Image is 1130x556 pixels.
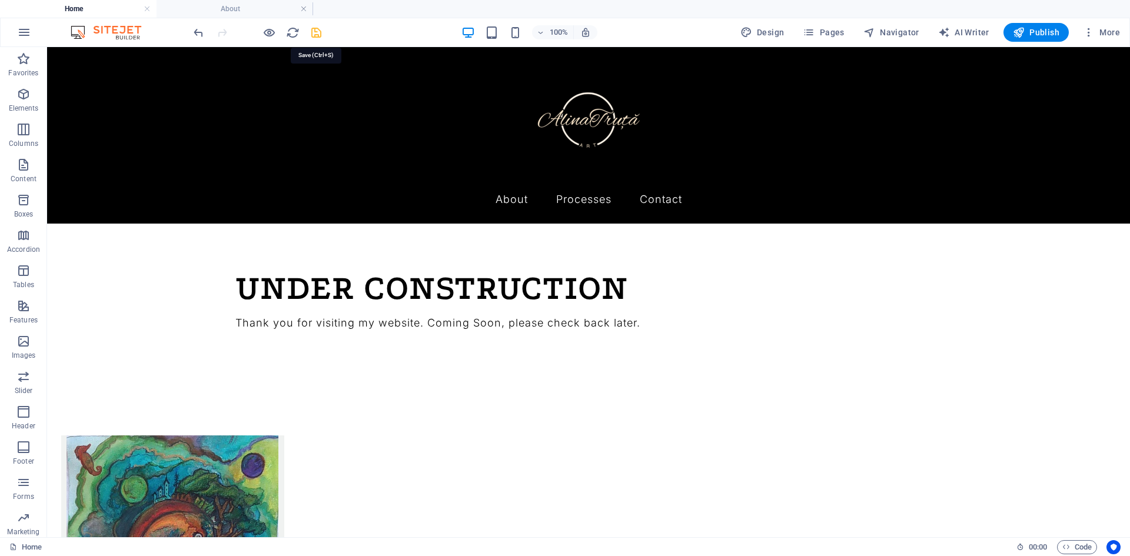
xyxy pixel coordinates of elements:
[532,25,574,39] button: 100%
[12,421,35,431] p: Header
[11,174,36,184] p: Content
[740,26,785,38] span: Design
[1083,26,1120,38] span: More
[1037,542,1039,551] span: :
[798,23,849,42] button: Pages
[1062,540,1092,554] span: Code
[13,492,34,501] p: Forms
[863,26,919,38] span: Navigator
[1057,540,1097,554] button: Code
[68,25,156,39] img: Editor Logo
[309,25,323,39] button: save
[9,104,39,113] p: Elements
[938,26,989,38] span: AI Writer
[859,23,924,42] button: Navigator
[15,386,33,395] p: Slider
[736,23,789,42] div: Design (Ctrl+Alt+Y)
[262,25,276,39] button: Click here to leave preview mode and continue editing
[13,280,34,289] p: Tables
[286,26,300,39] i: Reload page
[8,68,38,78] p: Favorites
[1003,23,1069,42] button: Publish
[1013,26,1059,38] span: Publish
[192,26,205,39] i: Undo: Change image (Ctrl+Z)
[7,245,40,254] p: Accordion
[550,25,569,39] h6: 100%
[803,26,844,38] span: Pages
[933,23,994,42] button: AI Writer
[1106,540,1121,554] button: Usercentrics
[191,25,205,39] button: undo
[1016,540,1048,554] h6: Session time
[7,527,39,537] p: Marketing
[285,25,300,39] button: reload
[1078,23,1125,42] button: More
[13,457,34,466] p: Footer
[14,209,34,219] p: Boxes
[12,351,36,360] p: Images
[9,315,38,325] p: Features
[1029,540,1047,554] span: 00 00
[736,23,789,42] button: Design
[9,540,42,554] a: Click to cancel selection. Double-click to open Pages
[9,139,38,148] p: Columns
[157,2,313,15] h4: About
